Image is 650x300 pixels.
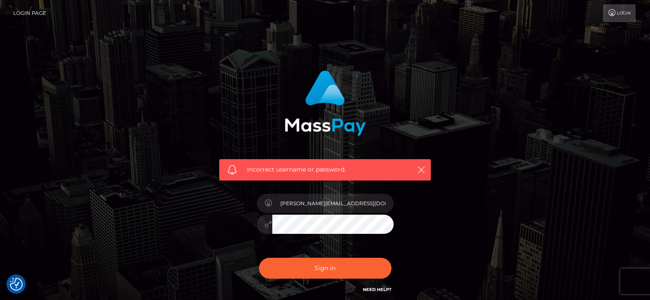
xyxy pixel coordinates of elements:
button: Sign in [259,258,391,279]
a: Need Help? [363,287,391,292]
input: Username... [272,194,394,213]
span: Incorrect username or password. [247,165,403,174]
a: Login [603,4,635,22]
img: MassPay Login [285,70,366,136]
button: Consent Preferences [10,278,23,291]
a: Login Page [13,4,46,22]
img: Revisit consent button [10,278,23,291]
